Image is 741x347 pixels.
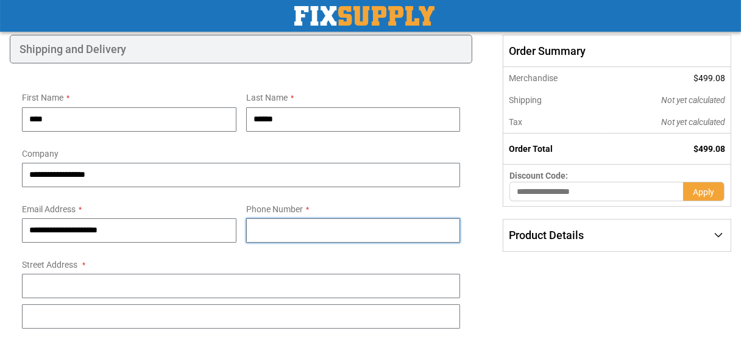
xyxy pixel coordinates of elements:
div: Shipping and Delivery [10,35,472,64]
button: Apply [683,182,725,201]
img: Fix Industrial Supply [294,6,434,26]
span: Order Summary [503,35,731,68]
th: Merchandise [503,67,604,89]
th: Tax [503,111,604,134]
strong: Order Total [509,144,553,154]
span: Last Name [246,93,288,102]
span: Not yet calculated [661,117,725,127]
span: Product Details [509,229,584,241]
span: Not yet calculated [661,95,725,105]
span: First Name [22,93,63,102]
span: Street Address [22,260,77,270]
span: Apply [693,187,714,197]
span: Discount Code: [509,171,568,181]
span: $499.08 [693,144,725,154]
span: Phone Number [246,204,303,214]
span: $499.08 [693,73,725,83]
span: Shipping [509,95,542,105]
span: Email Address [22,204,76,214]
a: store logo [294,6,434,26]
span: Company [22,149,58,159]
